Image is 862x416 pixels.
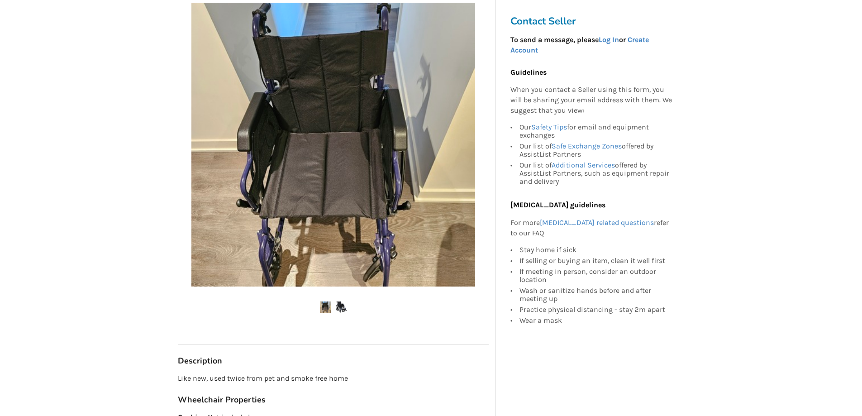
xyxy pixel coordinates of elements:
[531,123,567,131] a: Safety Tips
[552,161,615,169] a: Additional Services
[519,160,672,186] div: Our list of offered by AssistList Partners, such as equipment repair and delivery
[519,141,672,160] div: Our list of offered by AssistList Partners
[178,373,489,384] p: Like new, used twice from pet and smoke free home
[510,68,547,77] b: Guidelines
[552,142,622,150] a: Safe Exchange Zones
[320,301,331,313] img: lightweight collapsible wheelchair-wheelchair-mobility-richmond-assistlist-listing
[519,285,672,304] div: Wash or sanitize hands before and after meeting up
[510,201,605,209] b: [MEDICAL_DATA] guidelines
[336,301,347,313] img: lightweight collapsible wheelchair-wheelchair-mobility-richmond-assistlist-listing
[599,35,619,44] a: Log In
[540,218,654,227] a: [MEDICAL_DATA] related questions
[510,15,677,28] h3: Contact Seller
[519,266,672,285] div: If meeting in person, consider an outdoor location
[510,85,672,116] p: When you contact a Seller using this form, you will be sharing your email address with them. We s...
[178,356,489,366] h3: Description
[510,35,649,54] strong: To send a message, please or
[519,255,672,266] div: If selling or buying an item, clean it well first
[519,246,672,255] div: Stay home if sick
[510,218,672,239] p: For more refer to our FAQ
[519,315,672,325] div: Wear a mask
[519,304,672,315] div: Practice physical distancing - stay 2m apart
[519,123,672,141] div: Our for email and equipment exchanges
[178,395,489,405] h3: Wheelchair Properties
